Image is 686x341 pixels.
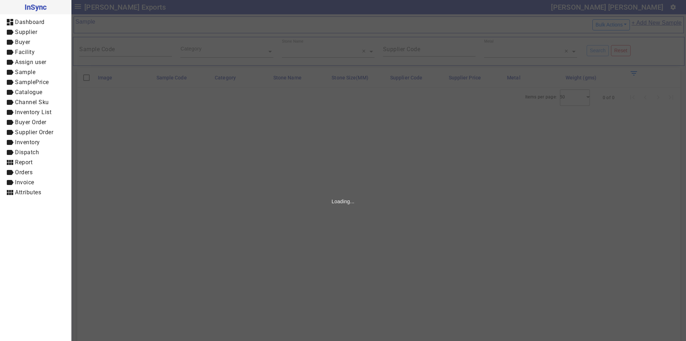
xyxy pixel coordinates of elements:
span: Buyer Order [15,119,46,126]
mat-icon: label [6,68,14,77]
mat-icon: label [6,108,14,117]
span: Facility [15,49,35,55]
mat-icon: label [6,128,14,137]
span: Assign user [15,59,46,65]
mat-icon: label [6,98,14,107]
mat-icon: label [6,148,14,157]
span: Attributes [15,189,41,196]
span: Buyer [15,39,30,45]
mat-icon: label [6,38,14,47]
span: Invoice [15,179,34,186]
span: Catalogue [15,89,43,96]
mat-icon: label [6,48,14,57]
mat-icon: view_module [6,158,14,167]
mat-icon: label [6,118,14,127]
p: Loading... [332,198,354,205]
span: Report [15,159,33,166]
mat-icon: label [6,138,14,147]
span: Supplier Order [15,129,53,136]
span: Sample [15,69,35,75]
span: Inventory [15,139,40,146]
span: SamplePrice [15,79,49,86]
span: Supplier [15,29,37,35]
mat-icon: label [6,28,14,36]
mat-icon: dashboard [6,18,14,26]
mat-icon: label [6,178,14,187]
span: Orders [15,169,33,176]
mat-icon: label [6,88,14,97]
span: Inventory List [15,109,51,116]
mat-icon: label [6,78,14,87]
span: Dashboard [15,19,45,25]
mat-icon: view_module [6,188,14,197]
span: Channel Sku [15,99,49,106]
span: InSync [6,1,65,13]
mat-icon: label [6,168,14,177]
mat-icon: label [6,58,14,67]
span: Dispatch [15,149,39,156]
